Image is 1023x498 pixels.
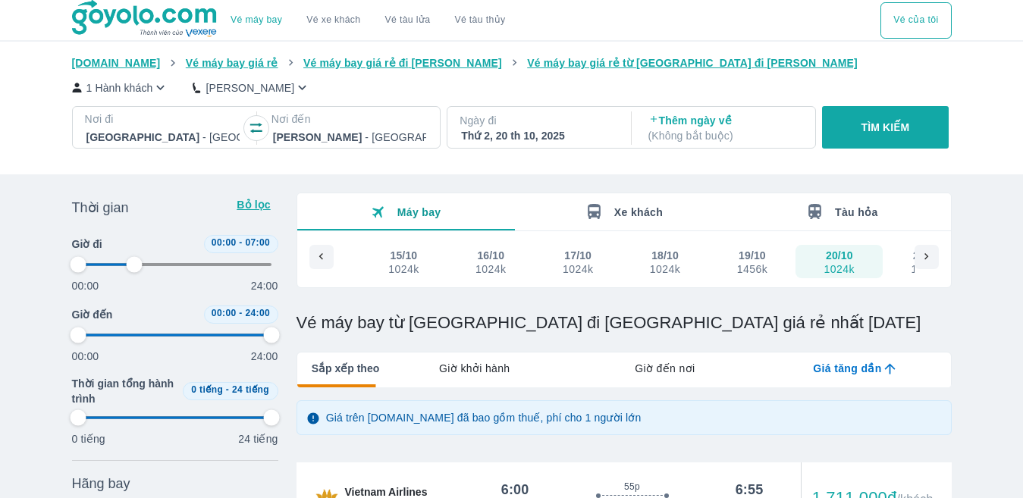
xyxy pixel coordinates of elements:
div: Thứ 2, 20 th 10, 2025 [461,128,614,143]
span: Xe khách [614,206,663,218]
span: Vé máy bay giá rẻ từ [GEOGRAPHIC_DATA] đi [PERSON_NAME] [527,57,858,69]
div: 20/10 [826,248,853,263]
p: 00:00 [72,349,99,364]
span: Giờ đến nơi [635,361,695,376]
div: 17/10 [564,248,592,263]
p: 24:00 [251,278,278,293]
span: - [226,384,229,395]
div: 1024k [388,263,419,275]
span: - [239,237,242,248]
div: choose transportation mode [218,2,517,39]
span: Tàu hỏa [835,206,878,218]
span: 24:00 [245,308,270,318]
div: 16/10 [477,248,504,263]
span: Vé máy bay giá rẻ [186,57,278,69]
div: 21/10 [913,248,940,263]
span: Giờ đi [72,236,102,252]
p: Thêm ngày về [648,113,802,143]
p: [PERSON_NAME] [206,80,294,96]
div: 1024k [911,263,941,275]
p: 0 tiếng [72,431,105,446]
p: 24:00 [251,349,278,364]
div: 19/10 [739,248,766,263]
span: Giờ khởi hành [439,361,510,376]
div: 1024k [824,263,855,275]
p: 24 tiếng [238,431,278,446]
p: TÌM KIẾM [861,120,910,135]
span: Thời gian [72,199,129,217]
div: 18/10 [651,248,679,263]
span: Sắp xếp theo [312,361,380,376]
button: Bỏ lọc [230,193,278,217]
p: Bỏ lọc [236,197,272,212]
p: 1 Hành khách [86,80,153,96]
a: Vé xe khách [306,14,360,26]
a: Vé máy bay [231,14,282,26]
span: 24 tiếng [232,384,269,395]
span: Hãng bay [72,475,130,493]
span: [DOMAIN_NAME] [72,57,161,69]
div: 15/10 [391,248,418,263]
button: TÌM KIẾM [822,106,949,149]
p: ( Không bắt buộc ) [648,128,802,143]
p: Giá trên [DOMAIN_NAME] đã bao gồm thuế, phí cho 1 người lớn [326,410,642,425]
span: 0 tiếng [191,384,223,395]
span: 55p [624,481,640,493]
button: 1 Hành khách [72,80,169,96]
h1: Vé máy bay từ [GEOGRAPHIC_DATA] đi [GEOGRAPHIC_DATA] giá rẻ nhất [DATE] [297,312,952,334]
div: 1024k [563,263,593,275]
a: Vé tàu lửa [373,2,443,39]
div: 1456k [737,263,767,275]
p: Nơi đi [85,111,241,127]
span: 00:00 [212,237,237,248]
span: Giá tăng dần [813,361,881,376]
button: [PERSON_NAME] [193,80,310,96]
button: Vé của tôi [880,2,951,39]
p: 00:00 [72,278,99,293]
span: Vé máy bay giá rẻ đi [PERSON_NAME] [303,57,502,69]
span: Máy bay [397,206,441,218]
span: - [239,308,242,318]
div: 1024k [650,263,680,275]
span: Thời gian tổng hành trình [72,376,177,406]
span: 07:00 [245,237,270,248]
p: Ngày đi [460,113,616,128]
span: Giờ đến [72,307,113,322]
div: choose transportation mode [880,2,951,39]
div: 1024k [475,263,506,275]
p: Nơi đến [271,111,428,127]
button: Vé tàu thủy [442,2,517,39]
nav: breadcrumb [72,55,952,70]
span: 00:00 [212,308,237,318]
div: lab API tabs example [379,352,950,384]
